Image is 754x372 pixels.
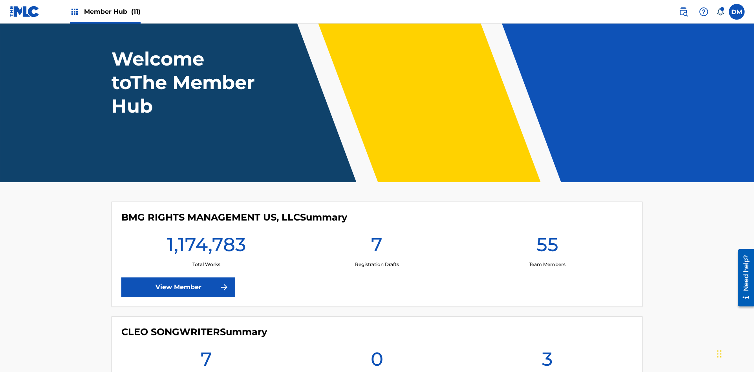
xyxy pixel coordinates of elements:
[696,4,712,20] div: Help
[121,326,267,338] h4: CLEO SONGWRITER
[121,212,347,223] h4: BMG RIGHTS MANAGEMENT US, LLC
[729,4,745,20] div: User Menu
[131,8,141,15] span: (11)
[716,8,724,16] div: Notifications
[84,7,141,16] span: Member Hub
[371,233,382,261] h1: 7
[717,342,722,366] div: Drag
[70,7,79,16] img: Top Rightsholders
[675,4,691,20] a: Public Search
[167,233,246,261] h1: 1,174,783
[9,6,40,17] img: MLC Logo
[536,233,558,261] h1: 55
[715,334,754,372] iframe: Chat Widget
[121,277,235,297] a: View Member
[529,261,565,268] p: Team Members
[679,7,688,16] img: search
[699,7,708,16] img: help
[192,261,220,268] p: Total Works
[112,47,258,118] h1: Welcome to The Member Hub
[220,283,229,292] img: f7272a7cc735f4ea7f67.svg
[732,246,754,310] iframe: Resource Center
[355,261,399,268] p: Registration Drafts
